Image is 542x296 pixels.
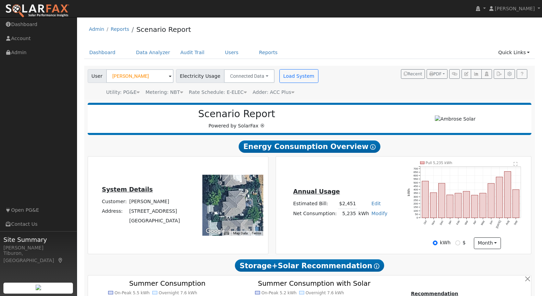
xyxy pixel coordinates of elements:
[433,241,438,245] input: kWh
[414,195,418,198] text: 300
[489,220,493,225] text: Jun
[224,69,275,83] button: Connected Data
[102,186,153,193] u: System Details
[414,185,418,188] text: 450
[106,69,174,83] input: Select a User
[84,46,121,59] a: Dashboard
[414,171,418,174] text: 650
[204,227,227,236] a: Open this area in Google Maps (opens a new window)
[36,285,41,290] img: retrieve
[494,69,504,79] button: Export Interval Data
[456,220,461,225] text: Feb
[463,191,470,218] rect: onclick=""
[129,280,205,288] text: Summer Consumption
[471,195,478,218] rect: onclick=""
[204,227,227,236] img: Google
[422,181,429,218] rect: onclick=""
[3,235,73,244] span: Site Summary
[514,220,518,225] text: Sep
[495,6,535,11] span: [PERSON_NAME]
[292,199,338,209] td: Estimated Bill:
[471,69,481,79] button: Multi-Series Graph
[423,220,428,225] text: Oct
[481,69,492,79] button: Login As
[253,89,294,96] div: Adder: ACC Plus
[431,220,436,225] text: Nov
[374,263,379,269] i: Show Help
[239,140,380,153] span: Energy Consumption Overview
[417,217,418,220] text: 0
[463,239,466,246] label: $
[414,206,418,209] text: 150
[414,167,418,170] text: 700
[455,241,460,245] input: $
[474,237,501,249] button: month
[504,69,515,79] button: Settings
[514,162,518,166] text: 
[371,201,381,206] a: Edit
[439,220,444,225] text: Dec
[293,188,340,195] u: Annual Usage
[427,69,448,79] button: PDF
[495,220,502,229] text: [DATE]
[505,220,510,225] text: Aug
[455,193,462,218] rect: onclick=""
[114,291,150,295] text: On-Peak 5.5 kWh
[415,213,418,216] text: 50
[5,4,70,18] img: SolarFax
[440,239,451,246] label: kWh
[488,183,494,218] rect: onclick=""
[252,231,261,235] a: Terms (opens in new tab)
[58,258,64,263] a: Map
[146,89,183,96] div: Metering: NBT
[439,183,445,218] rect: onclick=""
[233,231,248,236] button: Map Data
[254,46,283,59] a: Reports
[128,216,181,225] td: [GEOGRAPHIC_DATA]
[414,192,418,195] text: 350
[338,209,357,219] td: 5,235
[414,199,418,202] text: 250
[517,69,527,79] a: Help Link
[449,69,460,79] button: Generate Report Link
[3,244,73,251] div: [PERSON_NAME]
[3,250,73,264] div: Tiburon, [GEOGRAPHIC_DATA]
[128,206,181,216] td: [STREET_ADDRESS]
[258,280,371,288] text: Summer Consumption with Solar
[429,72,442,76] span: PDF
[128,197,181,206] td: [PERSON_NAME]
[462,69,471,79] button: Edit User
[176,69,224,83] span: Electricity Usage
[414,188,418,191] text: 400
[426,161,452,165] text: Pull 5,235 kWh
[414,202,418,205] text: 200
[338,199,357,209] td: $2,451
[370,144,376,150] i: Show Help
[401,69,425,79] button: Recent
[101,206,128,216] td: Address:
[513,190,519,218] rect: onclick=""
[407,188,411,196] text: kWh
[430,193,437,218] rect: onclick=""
[305,291,344,295] text: Overnight 7.6 kWh
[261,291,297,295] text: On-Peak 5.2 kWh
[472,220,477,225] text: Apr
[101,197,128,206] td: Customer:
[496,177,503,218] rect: onclick=""
[106,89,140,96] div: Utility: PG&E
[292,209,338,219] td: Net Consumption:
[448,220,452,225] text: Jan
[447,195,453,218] rect: onclick=""
[175,46,210,59] a: Audit Trail
[220,46,244,59] a: Users
[224,231,229,236] button: Keyboard shortcuts
[414,178,418,181] text: 550
[371,211,388,216] a: Modify
[414,181,418,184] text: 500
[493,46,535,59] a: Quick Links
[111,26,129,32] a: Reports
[279,69,318,83] button: Load System
[414,209,418,212] text: 100
[89,26,104,32] a: Admin
[94,108,379,120] h2: Scenario Report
